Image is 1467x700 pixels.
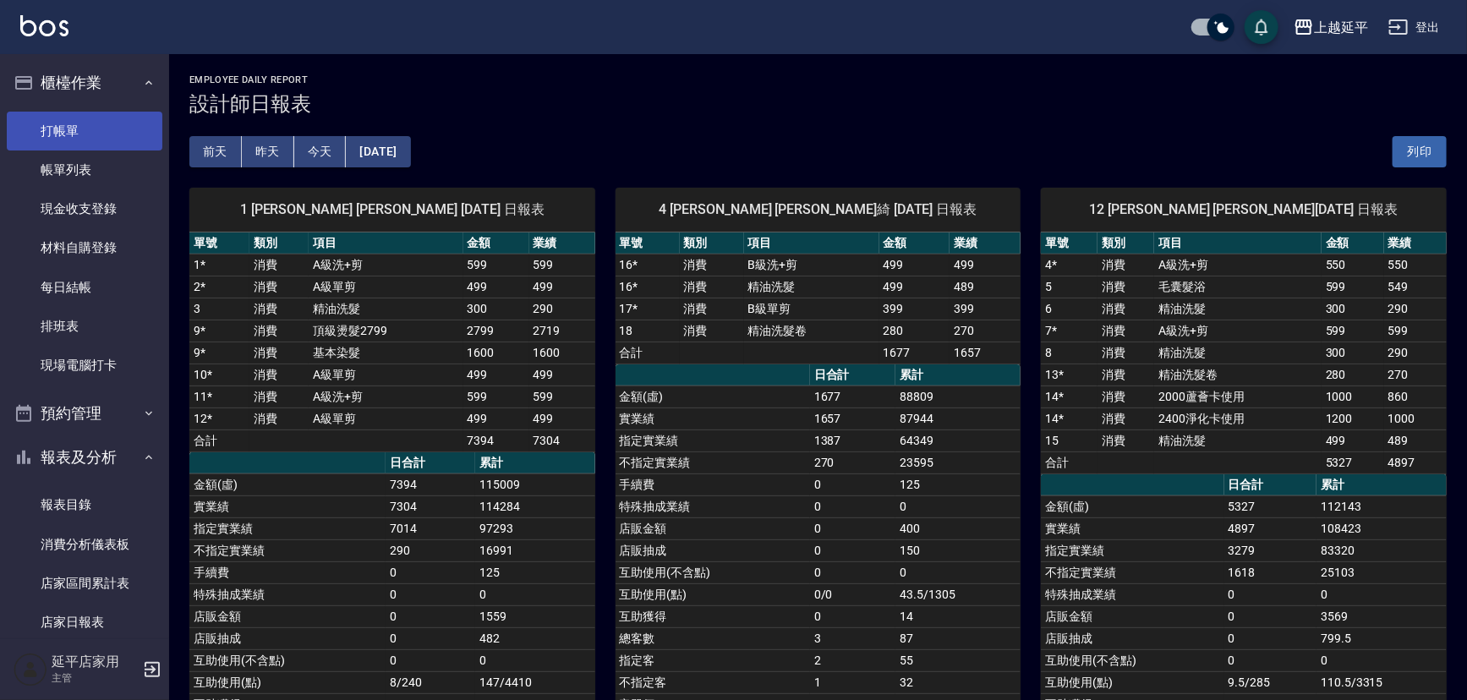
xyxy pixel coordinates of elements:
[810,561,896,583] td: 0
[346,136,410,167] button: [DATE]
[1382,12,1447,43] button: 登出
[194,302,200,315] a: 3
[1098,342,1154,364] td: 消費
[810,364,896,386] th: 日合計
[1393,136,1447,167] button: 列印
[386,561,475,583] td: 0
[14,653,47,686] img: Person
[529,320,595,342] td: 2719
[620,324,633,337] a: 18
[529,298,595,320] td: 290
[7,525,162,564] a: 消費分析儀表板
[680,276,744,298] td: 消費
[1316,539,1447,561] td: 83320
[1041,583,1223,605] td: 特殊抽成業績
[1322,407,1384,429] td: 1200
[189,495,386,517] td: 實業績
[189,473,386,495] td: 金額(虛)
[189,583,386,605] td: 特殊抽成業績
[680,320,744,342] td: 消費
[744,232,879,254] th: 項目
[249,364,309,386] td: 消費
[895,605,1021,627] td: 14
[810,583,896,605] td: 0/0
[529,386,595,407] td: 599
[1322,386,1384,407] td: 1000
[1384,342,1447,364] td: 290
[1041,539,1223,561] td: 指定實業績
[810,605,896,627] td: 0
[616,627,810,649] td: 總客數
[1384,386,1447,407] td: 860
[7,228,162,267] a: 材料自購登錄
[1224,605,1317,627] td: 0
[680,254,744,276] td: 消費
[616,232,680,254] th: 單號
[475,517,594,539] td: 97293
[309,298,463,320] td: 精油洗髮
[1384,407,1447,429] td: 1000
[52,670,138,686] p: 主管
[1041,671,1223,693] td: 互助使用(點)
[1224,517,1317,539] td: 4897
[616,649,810,671] td: 指定客
[475,473,594,495] td: 115009
[1041,627,1223,649] td: 店販抽成
[810,473,896,495] td: 0
[475,495,594,517] td: 114284
[7,603,162,642] a: 店家日報表
[616,473,810,495] td: 手續費
[895,386,1021,407] td: 88809
[616,386,810,407] td: 金額(虛)
[386,605,475,627] td: 0
[1061,201,1426,218] span: 12 [PERSON_NAME] [PERSON_NAME][DATE] 日報表
[7,112,162,150] a: 打帳單
[1224,539,1317,561] td: 3279
[475,671,594,693] td: 147/4410
[879,342,950,364] td: 1677
[1314,17,1368,38] div: 上越延平
[189,232,249,254] th: 單號
[616,451,810,473] td: 不指定實業績
[1098,429,1154,451] td: 消費
[249,254,309,276] td: 消費
[1224,671,1317,693] td: 9.5/285
[386,583,475,605] td: 0
[950,320,1021,342] td: 270
[744,254,879,276] td: B級洗+剪
[879,276,950,298] td: 499
[1045,280,1052,293] a: 5
[1041,605,1223,627] td: 店販金額
[810,517,896,539] td: 0
[1316,474,1447,496] th: 累計
[1384,429,1447,451] td: 489
[294,136,347,167] button: 今天
[1322,429,1384,451] td: 499
[680,298,744,320] td: 消費
[616,232,1021,364] table: a dense table
[249,407,309,429] td: 消費
[616,671,810,693] td: 不指定客
[616,495,810,517] td: 特殊抽成業績
[1322,364,1384,386] td: 280
[189,561,386,583] td: 手續費
[1245,10,1278,44] button: save
[529,407,595,429] td: 499
[810,671,896,693] td: 1
[1287,10,1375,45] button: 上越延平
[744,276,879,298] td: 精油洗髮
[1045,346,1052,359] a: 8
[1322,320,1384,342] td: 599
[895,671,1021,693] td: 32
[636,201,1001,218] span: 4 [PERSON_NAME] [PERSON_NAME]綺 [DATE] 日報表
[1041,495,1223,517] td: 金額(虛)
[463,342,529,364] td: 1600
[1384,254,1447,276] td: 550
[879,298,950,320] td: 399
[529,254,595,276] td: 599
[309,386,463,407] td: A級洗+剪
[810,407,896,429] td: 1657
[1316,605,1447,627] td: 3569
[1041,451,1098,473] td: 合計
[879,254,950,276] td: 499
